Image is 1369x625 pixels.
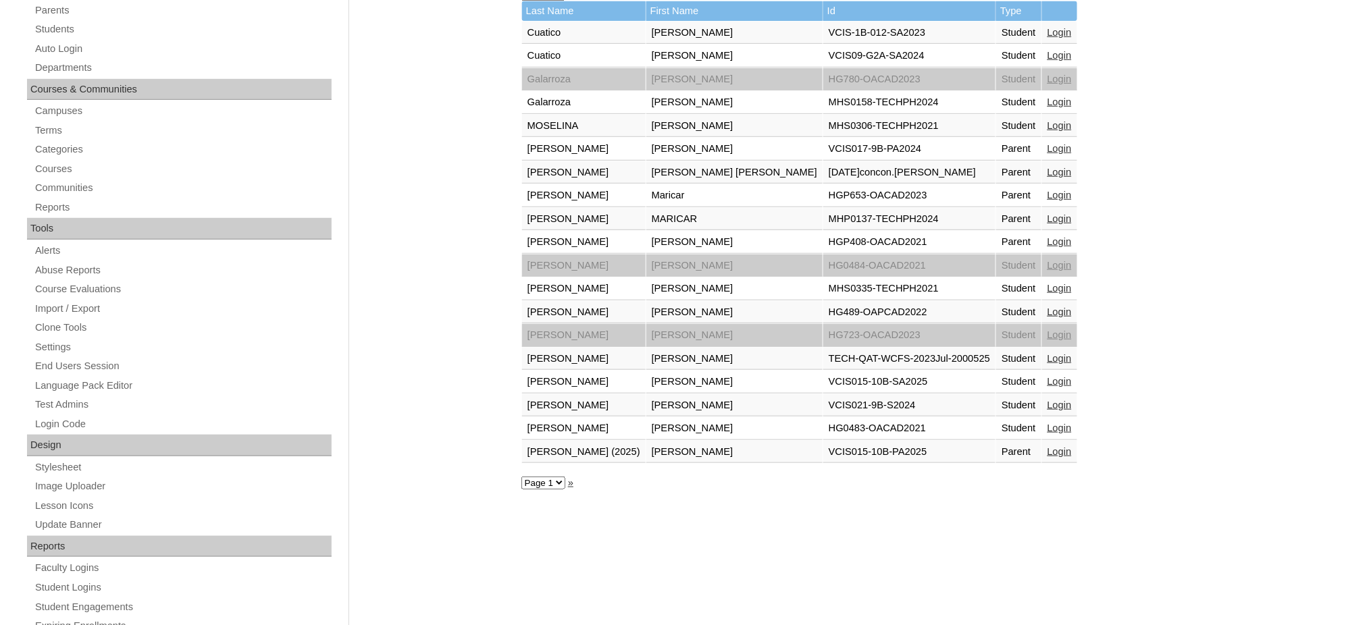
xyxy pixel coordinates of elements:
td: Student [996,115,1041,138]
td: [PERSON_NAME] [522,371,646,393]
a: Login [1048,50,1072,61]
a: Login [1048,190,1072,200]
td: HG0483-OACAD2021 [823,417,996,440]
a: Abuse Reports [34,262,332,279]
td: Cuatico [522,45,646,67]
a: Login [1048,283,1072,294]
a: Update Banner [34,516,332,533]
td: [PERSON_NAME] [522,231,646,254]
td: [PERSON_NAME] [PERSON_NAME] [646,161,823,184]
a: Categories [34,141,332,158]
td: Maricar [646,184,823,207]
a: Login [1048,97,1072,107]
a: Login [1048,400,1072,410]
td: MOSELINA [522,115,646,138]
td: Student [996,417,1041,440]
td: [PERSON_NAME] [522,184,646,207]
td: Cuatico [522,22,646,45]
td: [PERSON_NAME] [646,417,823,440]
a: Login [1048,74,1072,84]
a: Alerts [34,242,332,259]
td: HG723-OACAD2023 [823,324,996,347]
td: [PERSON_NAME] [522,417,646,440]
td: Parent [996,441,1041,464]
a: Student Engagements [34,599,332,616]
td: [PERSON_NAME] [646,394,823,417]
a: Login [1048,329,1072,340]
td: Student [996,254,1041,277]
td: Student [996,22,1041,45]
a: Communities [34,180,332,196]
a: Test Admins [34,396,332,413]
a: Login [1048,236,1072,247]
a: Login [1048,446,1072,457]
td: Parent [996,184,1041,207]
td: TECH-QAT-WCFS-2023Jul-2000525 [823,348,996,371]
td: HG489-OAPCAD2022 [823,301,996,324]
td: VCIS017-9B-PA2024 [823,138,996,161]
a: Student Logins [34,579,332,596]
td: Type [996,1,1041,21]
td: [PERSON_NAME] [522,161,646,184]
td: [PERSON_NAME] [522,348,646,371]
td: [DATE]concon.[PERSON_NAME] [823,161,996,184]
a: Clone Tools [34,319,332,336]
td: [PERSON_NAME] [646,301,823,324]
td: HG0484-OACAD2021 [823,254,996,277]
td: Parent [996,231,1041,254]
a: Login [1048,353,1072,364]
td: [PERSON_NAME] [522,208,646,231]
td: Parent [996,161,1041,184]
td: Student [996,68,1041,91]
a: Login [1048,120,1072,131]
td: [PERSON_NAME] [646,231,823,254]
div: Reports [27,536,332,558]
td: [PERSON_NAME] [646,348,823,371]
td: VCIS021-9B-S2024 [823,394,996,417]
td: VCIS-1B-012-SA2023 [823,22,996,45]
td: [PERSON_NAME] [646,254,823,277]
td: [PERSON_NAME] [646,277,823,300]
a: Login [1048,27,1072,38]
td: [PERSON_NAME] (2025) [522,441,646,464]
td: VCIS015-10B-SA2025 [823,371,996,393]
a: Login [1048,167,1072,178]
a: Login [1048,213,1072,224]
td: Galarroza [522,91,646,114]
a: Login [1048,376,1072,387]
td: [PERSON_NAME] [646,68,823,91]
td: [PERSON_NAME] [646,45,823,67]
td: [PERSON_NAME] [522,324,646,347]
a: Terms [34,122,332,139]
td: Id [823,1,996,21]
a: Lesson Icons [34,497,332,514]
a: Course Evaluations [34,281,332,298]
td: [PERSON_NAME] [522,138,646,161]
td: Galarroza [522,68,646,91]
a: Login Code [34,416,332,433]
td: MHS0335-TECHPH2021 [823,277,996,300]
td: Parent [996,208,1041,231]
td: HGP408-OACAD2021 [823,231,996,254]
a: Login [1048,260,1072,271]
td: [PERSON_NAME] [646,324,823,347]
a: Language Pack Editor [34,377,332,394]
td: [PERSON_NAME] [646,115,823,138]
a: Auto Login [34,40,332,57]
td: Student [996,301,1041,324]
td: MHS0158-TECHPH2024 [823,91,996,114]
td: Student [996,91,1041,114]
a: Campuses [34,103,332,119]
td: [PERSON_NAME] [522,254,646,277]
a: Faculty Logins [34,560,332,576]
a: Image Uploader [34,478,332,495]
td: MARICAR [646,208,823,231]
td: Parent [996,138,1041,161]
td: HGP653-OACAD2023 [823,184,996,207]
a: Courses [34,161,332,178]
a: Login [1048,423,1072,433]
a: End Users Session [34,358,332,375]
div: Design [27,435,332,456]
a: Parents [34,2,332,19]
td: VCIS09-G2A-SA2024 [823,45,996,67]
